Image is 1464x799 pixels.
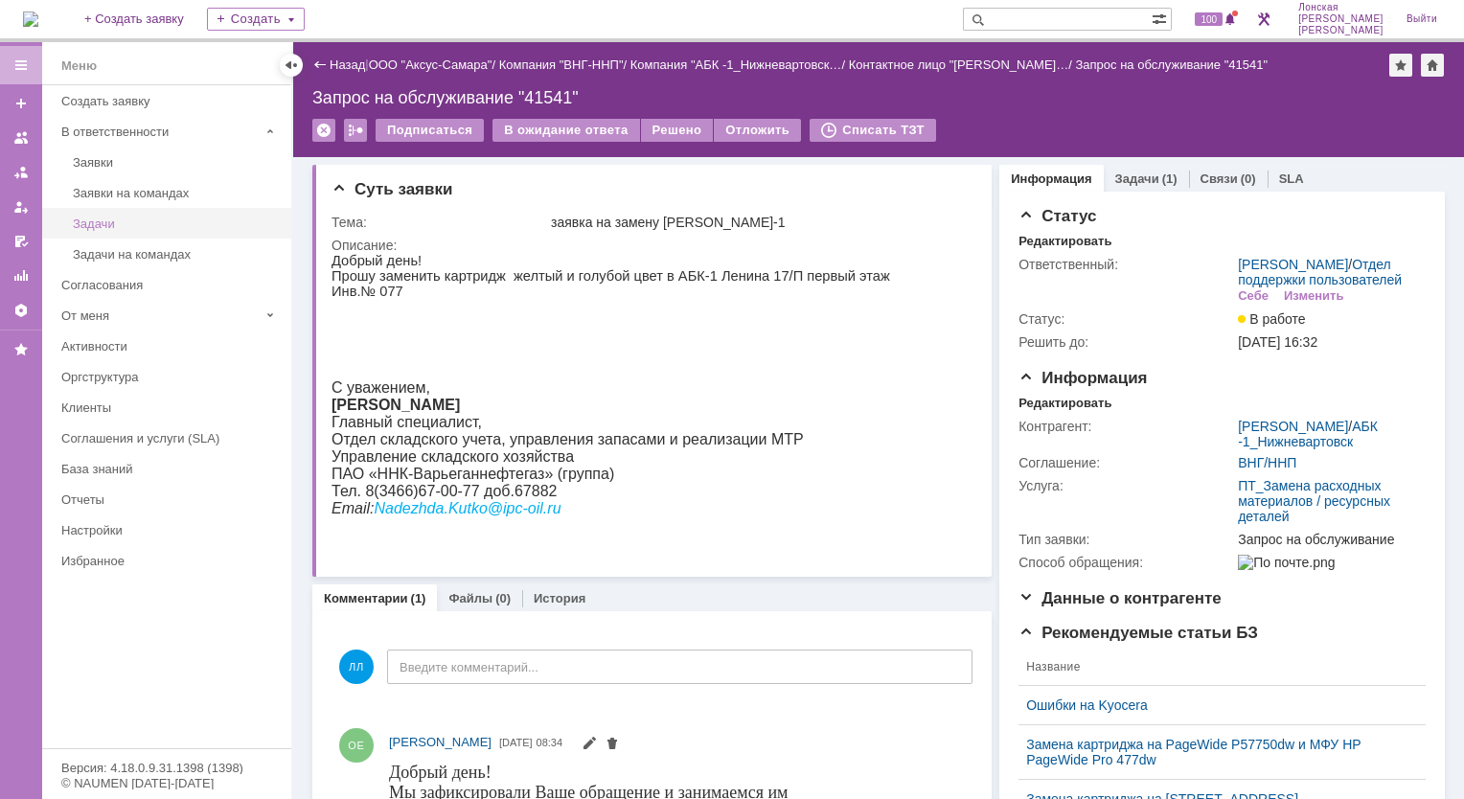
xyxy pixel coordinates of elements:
a: Компания "АБК -1_Нижневартовск… [630,57,842,72]
span: : [38,247,42,263]
div: Создать заявку [61,94,280,108]
span: В работе [1238,311,1305,327]
a: [PERSON_NAME] [389,733,492,752]
a: Отдел поддержки пользователей [1238,257,1402,287]
a: Назад [330,57,365,72]
a: SLA [1279,171,1304,186]
div: Версия: 4.18.0.9.31.1398 (1398) [61,762,272,774]
a: Оргструктура [54,362,287,392]
a: Мои согласования [6,226,36,257]
div: Статус: [1018,311,1234,327]
a: Заявки на командах [6,123,36,153]
span: oil [196,247,212,263]
div: (0) [495,591,511,605]
div: Соглашения и услуги (SLA) [61,431,280,445]
a: Отчеты [54,485,287,514]
div: В ответственности [61,125,259,139]
a: Перейти в интерфейс администратора [1252,8,1275,31]
img: По почте.png [1238,555,1335,570]
span: Расширенный поиск [1152,9,1171,27]
span: Лонская [1298,2,1384,13]
a: Мои заявки [6,192,36,222]
div: / [849,57,1076,72]
span: ru [216,247,229,263]
div: Заявки [73,155,280,170]
div: заявка на замену [PERSON_NAME]-1 [551,215,966,230]
a: Заявки на командах [65,178,287,208]
div: Оргструктура [61,370,280,384]
span: . [212,247,216,263]
div: Ответственный: [1018,257,1234,272]
a: Создать заявку [54,86,287,116]
a: Задачи [65,209,287,239]
div: Клиенты [61,400,280,415]
div: Решить до: [1018,334,1234,350]
div: Редактировать [1018,234,1111,249]
a: Ошибки на Kyocera [1026,697,1403,713]
span: - [192,247,196,263]
div: Активности [61,339,280,354]
div: (1) [1162,171,1178,186]
a: Соглашения и услуги (SLA) [54,423,287,453]
a: История [534,591,585,605]
div: / [1238,419,1418,449]
div: Запрос на обслуживание "41541" [1075,57,1268,72]
div: Редактировать [1018,396,1111,411]
div: База знаний [61,462,280,476]
a: Согласования [54,270,287,300]
a: Контактное лицо "[PERSON_NAME]… [849,57,1069,72]
div: Отчеты [61,492,280,507]
div: Описание: [332,238,970,253]
a: ООО "Аксус-Самара" [369,57,492,72]
div: Настройки [61,523,280,537]
div: Контрагент: [1018,419,1234,434]
a: Связи [1201,171,1238,186]
span: @ [156,247,172,263]
div: Задачи на командах [73,247,280,262]
div: Тема: [332,215,547,230]
span: 08:34 [537,737,563,748]
img: logo [23,11,38,27]
span: Информация [1018,369,1147,387]
span: [DATE] 16:32 [1238,334,1317,350]
a: База знаний [54,454,287,484]
a: Заявки в моей ответственности [6,157,36,188]
span: Суть заявки [332,180,452,198]
div: Согласования [61,278,280,292]
a: Задачи [1115,171,1159,186]
div: Изменить [1284,288,1344,304]
div: / [1238,257,1418,287]
span: Kutko [117,247,156,263]
span: Редактировать [582,738,597,753]
span: [DATE] [499,737,533,748]
a: Замена картриджа на PageWide P57750dw и МФУ HP PageWide Pro 477dw [1026,737,1403,767]
a: Информация [1011,171,1091,186]
div: Избранное [61,554,259,568]
div: © NAUMEN [DATE]-[DATE] [61,777,272,789]
a: [PERSON_NAME] [1238,257,1348,272]
div: Меню [61,55,97,78]
div: / [630,57,849,72]
a: Перейти на домашнюю страницу [23,11,38,27]
div: Заявки на командах [73,186,280,200]
a: Отчеты [6,261,36,291]
div: (0) [1241,171,1256,186]
a: Настройки [6,295,36,326]
a: [PERSON_NAME] [1238,419,1348,434]
div: Способ обращения: [1018,555,1234,570]
div: Скрыть меню [280,54,303,77]
div: / [369,57,499,72]
span: ЛЛ [339,650,374,684]
div: Удалить [312,119,335,142]
span: 100 [1195,12,1223,26]
span: . [112,247,116,263]
a: Комментарии [324,591,408,605]
span: [PERSON_NAME] [1298,13,1384,25]
div: Себе [1238,288,1269,304]
div: Запрос на обслуживание [1238,532,1418,547]
a: Файлы [448,591,492,605]
a: Активности [54,331,287,361]
span: 88005501517 (доб. 712) [32,154,186,170]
